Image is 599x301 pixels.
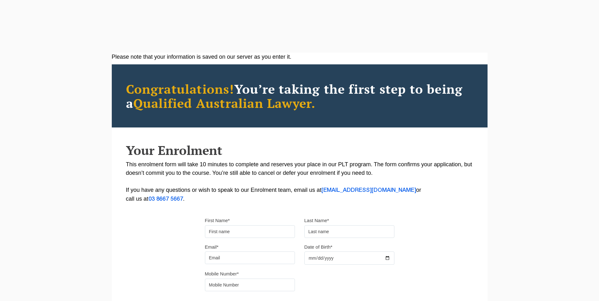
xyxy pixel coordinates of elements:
a: 03 8667 5667 [148,197,183,202]
p: This enrolment form will take 10 minutes to complete and reserves your place in our PLT program. ... [126,160,473,204]
label: Mobile Number* [205,271,239,277]
div: Please note that your information is saved on our server as you enter it. [112,53,488,61]
h2: You’re taking the first step to being a [126,82,473,110]
input: First name [205,225,295,238]
span: Congratulations! [126,80,234,97]
label: First Name* [205,217,230,224]
label: Date of Birth* [304,244,332,250]
input: Last name [304,225,394,238]
h2: Your Enrolment [126,143,473,157]
span: Qualified Australian Lawyer. [133,95,316,111]
a: [EMAIL_ADDRESS][DOMAIN_NAME] [321,188,416,193]
label: Email* [205,244,219,250]
input: Email [205,251,295,264]
label: Last Name* [304,217,329,224]
input: Mobile Number [205,279,295,291]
